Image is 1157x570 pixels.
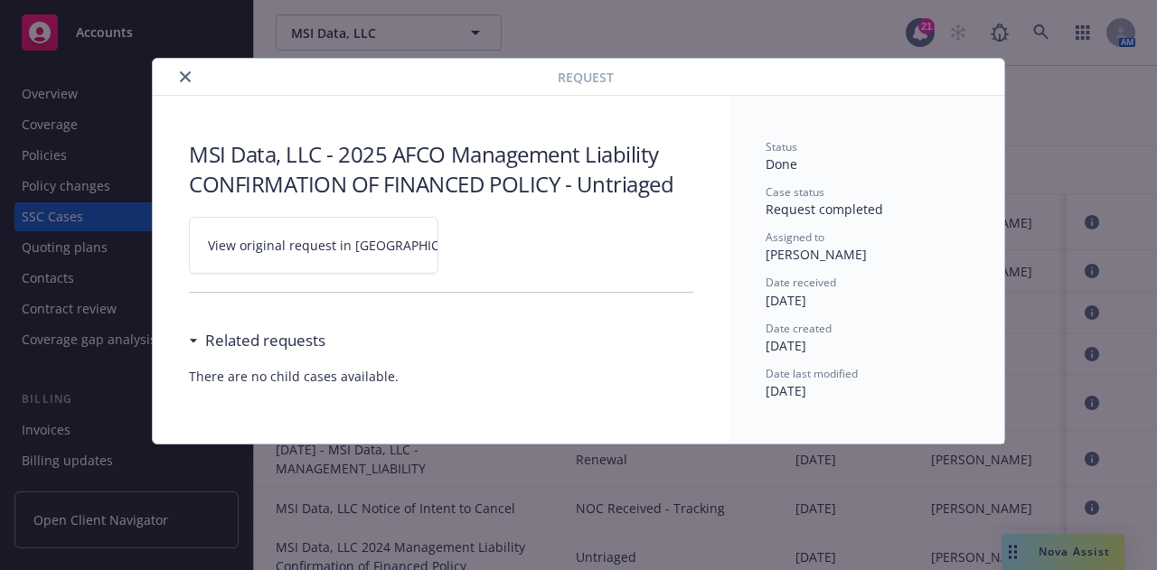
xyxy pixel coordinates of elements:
[766,321,832,336] span: Date created
[766,292,806,309] span: [DATE]
[189,217,438,274] a: View original request in [GEOGRAPHIC_DATA]
[766,201,883,218] span: Request completed
[558,68,614,87] span: Request
[205,329,325,352] h3: Related requests
[766,229,824,245] span: Assigned to
[766,139,797,154] span: Status
[189,367,693,386] span: There are no child cases available.
[766,184,824,200] span: Case status
[766,246,867,263] span: [PERSON_NAME]
[766,382,806,399] span: [DATE]
[174,66,196,88] button: close
[189,329,325,352] div: Related requests
[766,275,836,290] span: Date received
[766,155,797,173] span: Done
[766,337,806,354] span: [DATE]
[189,139,693,199] h3: MSI Data, LLC - 2025 AFCO Management Liability CONFIRMATION OF FINANCED POLICY - Untriaged
[208,236,482,255] span: View original request in [GEOGRAPHIC_DATA]
[766,366,858,381] span: Date last modified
